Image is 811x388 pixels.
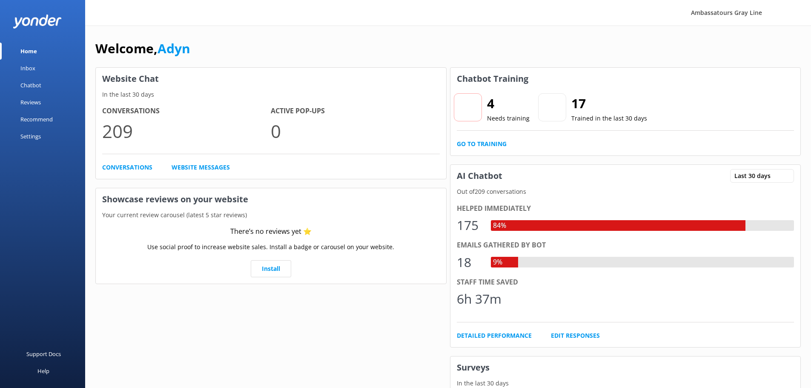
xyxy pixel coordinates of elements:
p: Out of 209 conversations [450,187,801,196]
a: Install [251,260,291,277]
h1: Welcome, [95,38,190,59]
div: 6h 37m [457,289,502,309]
a: Conversations [102,163,152,172]
h3: Surveys [450,356,801,379]
p: In the last 30 days [96,90,446,99]
a: Website Messages [172,163,230,172]
div: Inbox [20,60,35,77]
div: 84% [491,220,508,231]
div: 18 [457,252,482,273]
div: Recommend [20,111,53,128]
div: Support Docs [26,345,61,362]
h2: 17 [571,93,647,114]
div: 9% [491,257,504,268]
h3: Chatbot Training [450,68,535,90]
a: Adyn [158,40,190,57]
div: There’s no reviews yet ⭐ [230,226,312,237]
div: Helped immediately [457,203,794,214]
h4: Conversations [102,106,271,117]
div: Settings [20,128,41,145]
div: 175 [457,215,482,236]
h3: Website Chat [96,68,446,90]
span: Last 30 days [734,171,776,181]
div: Emails gathered by bot [457,240,794,251]
a: Edit Responses [551,331,600,340]
div: Chatbot [20,77,41,94]
h2: 4 [487,93,530,114]
div: Staff time saved [457,277,794,288]
h4: Active Pop-ups [271,106,439,117]
p: In the last 30 days [450,379,801,388]
p: Trained in the last 30 days [571,114,647,123]
a: Go to Training [457,139,507,149]
a: Detailed Performance [457,331,532,340]
img: yonder-white-logo.png [13,14,62,29]
p: Your current review carousel (latest 5 star reviews) [96,210,446,220]
p: 0 [271,117,439,145]
h3: Showcase reviews on your website [96,188,446,210]
p: 209 [102,117,271,145]
div: Help [37,362,49,379]
p: Use social proof to increase website sales. Install a badge or carousel on your website. [147,242,394,252]
div: Home [20,43,37,60]
h3: AI Chatbot [450,165,509,187]
div: Reviews [20,94,41,111]
p: Needs training [487,114,530,123]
